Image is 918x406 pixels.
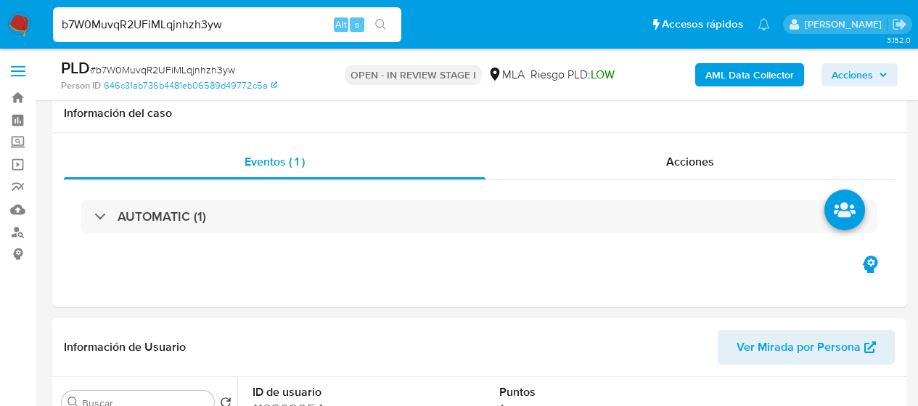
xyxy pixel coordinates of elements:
[118,208,206,224] h3: AUTOMATIC (1)
[805,17,887,31] p: gabriela.sanchez@mercadolibre.com
[695,63,804,86] button: AML Data Collector
[821,63,898,86] button: Acciones
[64,106,895,121] h1: Información del caso
[61,79,101,92] b: Person ID
[666,153,714,170] span: Acciones
[737,330,861,365] span: Ver Mirada por Persona
[90,62,235,77] span: # b7W0MuvqR2UFiMLqjnhzh3yw
[345,65,482,85] p: OPEN - IN REVIEW STAGE I
[591,66,615,83] span: LOW
[892,17,907,32] a: Salir
[53,15,401,34] input: Buscar usuario o caso...
[61,56,90,79] b: PLD
[662,17,743,32] span: Accesos rápidos
[335,17,347,31] span: Alt
[530,67,615,83] span: Riesgo PLD:
[366,15,396,35] button: search-icon
[104,79,277,92] a: 646c31ab736b4481eb06589d49772c5a
[832,63,873,86] span: Acciones
[499,384,649,400] dt: Puntos
[355,17,359,31] span: s
[705,63,794,86] b: AML Data Collector
[245,153,305,170] span: Eventos ( 1 )
[81,200,877,233] div: AUTOMATIC (1)
[253,384,403,400] dt: ID de usuario
[488,67,525,83] div: MLA
[718,330,895,365] button: Ver Mirada por Persona
[758,18,770,31] a: Notificaciones
[64,340,186,354] h1: Información de Usuario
